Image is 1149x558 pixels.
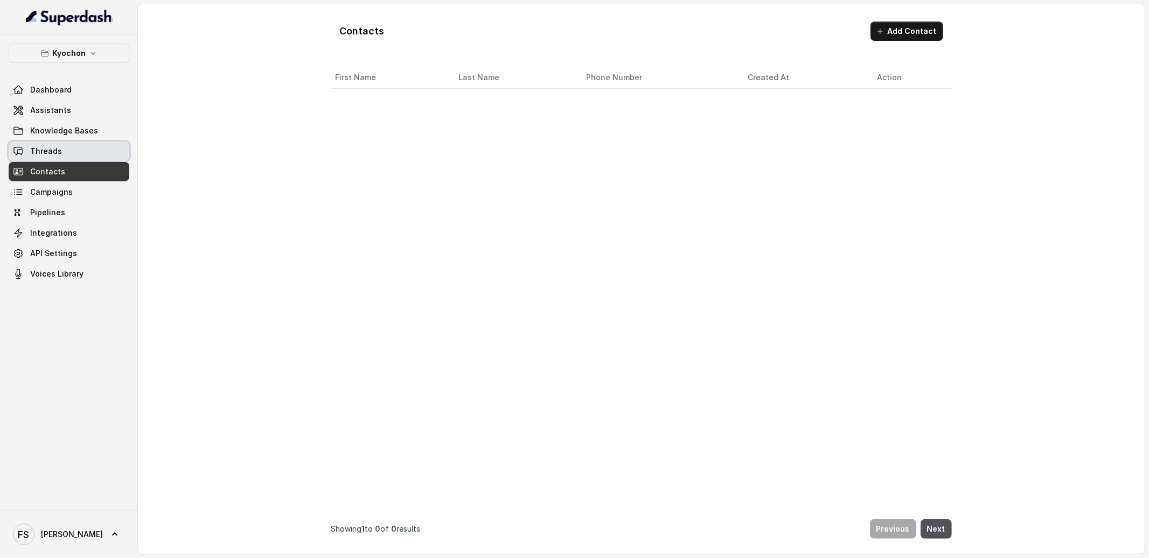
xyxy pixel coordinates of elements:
a: Dashboard [9,80,129,100]
a: Campaigns [9,182,129,202]
a: Contacts [9,162,129,181]
a: Voices Library [9,264,129,284]
span: [PERSON_NAME] [41,529,103,540]
span: Contacts [30,166,65,177]
a: Pipelines [9,203,129,222]
button: Add Contact [871,22,943,41]
button: Kyochon [9,44,129,63]
a: Integrations [9,223,129,243]
p: Showing to of results [331,524,421,534]
th: First Name [331,67,450,89]
span: Integrations [30,228,77,238]
nav: Pagination [331,513,952,545]
span: Pipelines [30,207,65,218]
span: Threads [30,146,62,157]
span: Knowledge Bases [30,125,98,136]
span: Dashboard [30,84,72,95]
span: Campaigns [30,187,73,197]
a: Knowledge Bases [9,121,129,140]
th: Last Name [450,67,578,89]
th: Created At [739,67,868,89]
text: FS [18,529,30,540]
span: Assistants [30,105,71,116]
a: Assistants [9,101,129,120]
span: API Settings [30,248,77,259]
a: Threads [9,142,129,161]
button: Previous [870,519,916,539]
span: Voices Library [30,269,83,279]
span: 0 [375,524,381,533]
span: 1 [362,524,365,533]
img: light.svg [26,9,113,26]
p: Kyochon [52,47,86,60]
th: Action [868,67,951,89]
span: 0 [392,524,397,533]
button: Next [921,519,952,539]
th: Phone Number [578,67,740,89]
a: API Settings [9,244,129,263]
a: [PERSON_NAME] [9,519,129,549]
h1: Contacts [340,23,385,40]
